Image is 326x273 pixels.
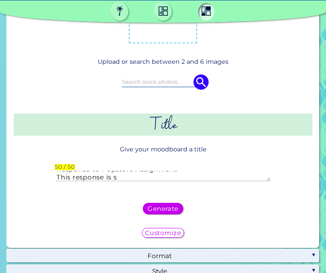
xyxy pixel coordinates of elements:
[122,77,204,86] input: Search stock photos..
[147,205,179,212] h5: Generate
[55,164,75,170] label: 50 / 50
[7,249,319,262] div: Format
[193,74,209,90] img: icon search
[145,230,181,236] h5: Customize
[14,114,312,135] h2: Title
[17,57,309,67] p: Upload or search between 2 and 6 images
[14,142,312,157] p: Give your moodboard a title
